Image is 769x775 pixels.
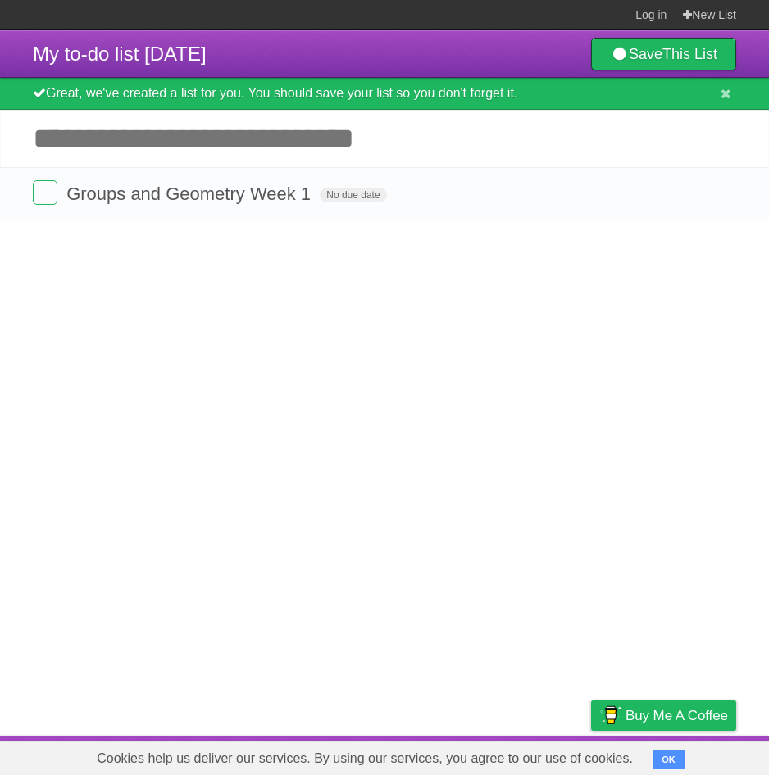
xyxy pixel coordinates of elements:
[514,740,550,771] a: Terms
[427,740,494,771] a: Developers
[373,740,407,771] a: About
[33,43,207,65] span: My to-do list [DATE]
[570,740,612,771] a: Privacy
[66,184,315,204] span: Groups and Geometry Week 1
[633,740,736,771] a: Suggest a feature
[591,700,736,731] a: Buy me a coffee
[599,701,621,729] img: Buy me a coffee
[653,750,685,769] button: OK
[591,38,736,70] a: SaveThis List
[80,742,649,775] span: Cookies help us deliver our services. By using our services, you agree to our use of cookies.
[662,46,717,62] b: This List
[320,188,386,202] span: No due date
[33,180,57,205] label: Done
[626,701,728,730] span: Buy me a coffee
